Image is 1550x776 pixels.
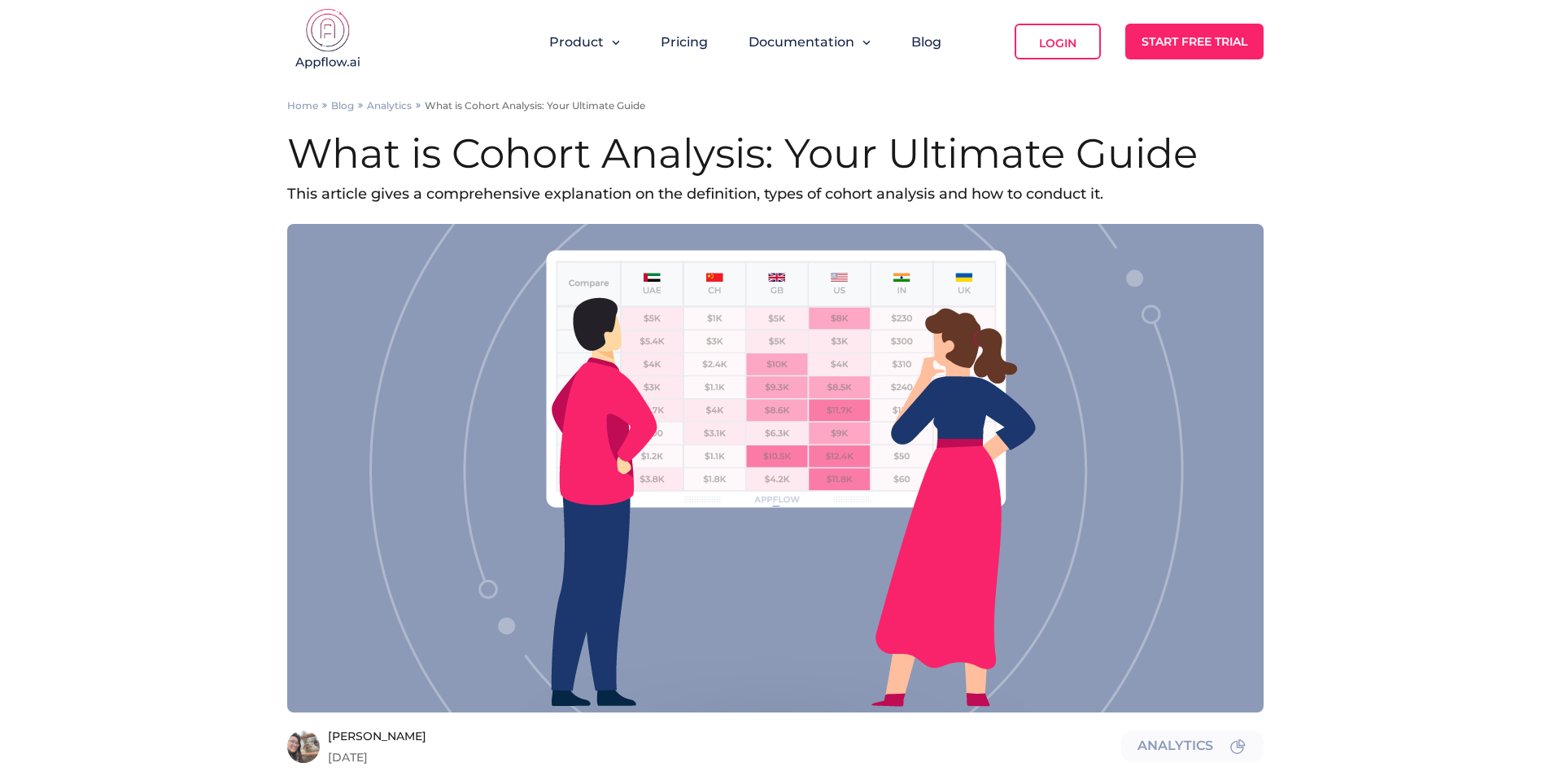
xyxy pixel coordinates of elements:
[328,752,1113,763] span: [DATE]
[1125,24,1264,59] a: Start Free Trial
[287,99,318,112] a: Home
[911,34,941,50] a: Blog
[749,34,871,50] button: Documentation
[1015,24,1101,59] a: Login
[749,34,854,50] span: Documentation
[549,34,620,50] button: Product
[661,34,708,50] a: Pricing
[287,224,1264,712] img: 9e5ad75d-ec7f-46af-a889-f359b1825628.png
[287,128,1264,180] h1: What is Cohort Analysis: Your Ultimate Guide
[1137,739,1213,754] span: Analytics
[328,730,1113,742] span: [PERSON_NAME]
[287,730,320,763] img: aubrey.jpg
[549,34,604,50] span: Product
[367,99,412,112] a: Analytics
[287,180,1264,208] p: This article gives a comprehensive explanation on the definition, types of cohort analysis and ho...
[331,99,354,112] a: Blog
[425,99,645,112] p: What is Cohort Analysis: Your Ultimate Guide
[287,8,369,73] img: appflow.ai-logo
